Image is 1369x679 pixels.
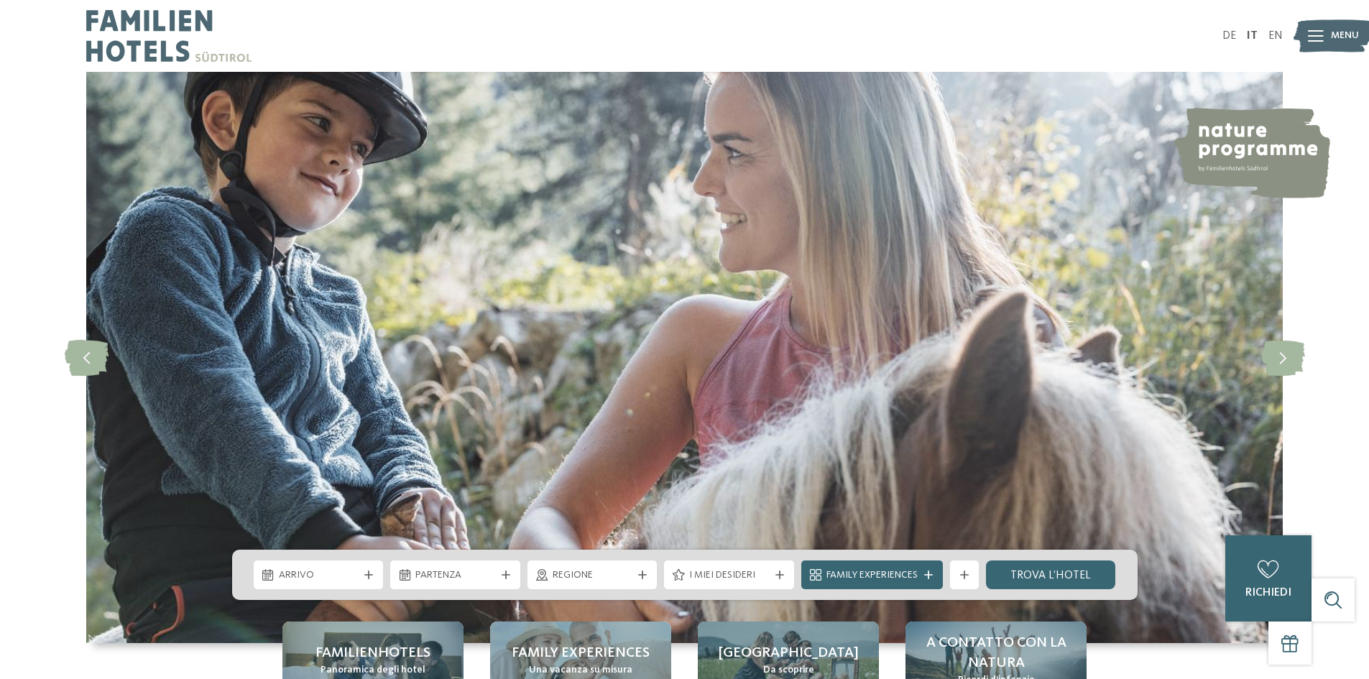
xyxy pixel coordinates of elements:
[1268,30,1283,42] a: EN
[1172,108,1330,198] img: nature programme by Familienhotels Südtirol
[763,663,814,678] span: Da scoprire
[415,568,495,583] span: Partenza
[689,568,769,583] span: I miei desideri
[1331,29,1359,43] span: Menu
[1225,535,1312,622] a: richiedi
[1222,30,1236,42] a: DE
[529,663,632,678] span: Una vacanza su misura
[86,72,1283,643] img: Family hotel Alto Adige: the happy family places!
[512,643,650,663] span: Family experiences
[321,663,425,678] span: Panoramica degli hotel
[315,643,430,663] span: Familienhotels
[986,560,1116,589] a: trova l’hotel
[719,643,859,663] span: [GEOGRAPHIC_DATA]
[1245,587,1291,599] span: richiedi
[279,568,359,583] span: Arrivo
[826,568,918,583] span: Family Experiences
[920,633,1072,673] span: A contatto con la natura
[553,568,632,583] span: Regione
[1247,30,1258,42] a: IT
